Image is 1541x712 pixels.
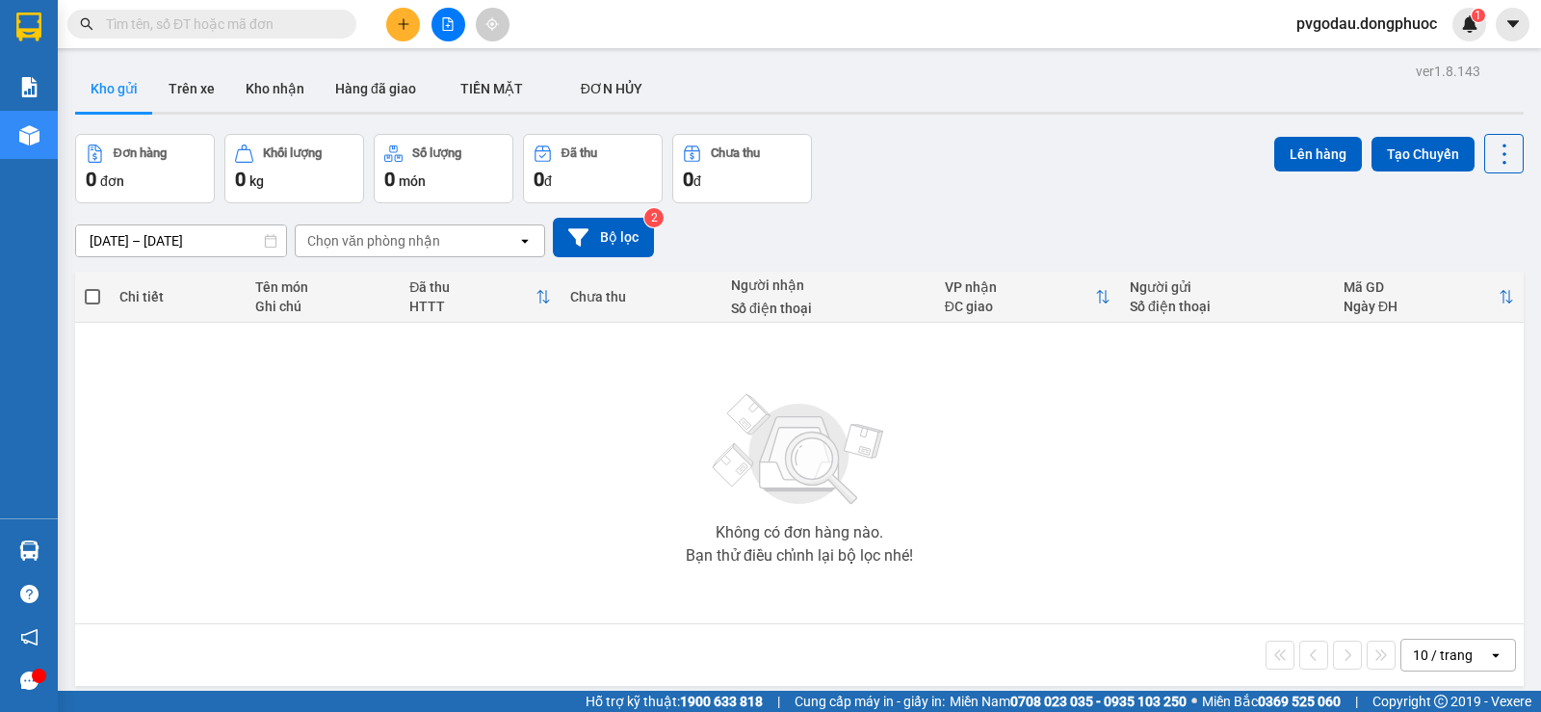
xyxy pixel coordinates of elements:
div: ĐC giao [945,299,1095,314]
span: đ [693,173,701,189]
span: file-add [441,17,455,31]
div: Đã thu [409,279,535,295]
span: 0 [384,168,395,191]
img: solution-icon [19,77,39,97]
img: logo-vxr [16,13,41,41]
div: Bạn thử điều chỉnh lại bộ lọc nhé! [686,548,913,564]
div: Ngày ĐH [1344,299,1499,314]
svg: open [517,233,533,249]
span: search [80,17,93,31]
img: svg+xml;base64,PHN2ZyBjbGFzcz0ibGlzdC1wbHVnX19zdmciIHhtbG5zPSJodHRwOi8vd3d3LnczLm9yZy8yMDAwL3N2Zy... [703,382,896,517]
div: HTTT [409,299,535,314]
button: plus [386,8,420,41]
span: 1 [1475,9,1481,22]
span: | [1355,691,1358,712]
button: Lên hàng [1274,137,1362,171]
strong: 1900 633 818 [680,694,763,709]
span: Hỗ trợ kỹ thuật: [586,691,763,712]
div: Không có đơn hàng nào. [716,525,883,541]
input: Select a date range. [76,225,286,256]
span: question-circle [20,585,39,603]
div: Khối lượng [263,146,322,160]
div: Chọn văn phòng nhận [307,231,440,251]
span: caret-down [1504,15,1522,33]
div: Chưa thu [570,289,712,304]
button: Đã thu0đ [523,134,663,203]
div: Tên món [255,279,390,295]
img: warehouse-icon [19,125,39,145]
div: Chưa thu [711,146,760,160]
img: icon-new-feature [1461,15,1478,33]
span: 0 [235,168,246,191]
div: 10 / trang [1413,646,1473,665]
span: plus [397,17,410,31]
span: message [20,672,39,690]
strong: 0708 023 035 - 0935 103 250 [1010,694,1187,709]
button: Khối lượng0kg [224,134,364,203]
span: aim [485,17,499,31]
span: notification [20,628,39,646]
span: Miền Bắc [1202,691,1341,712]
strong: 0369 525 060 [1258,694,1341,709]
sup: 1 [1472,9,1485,22]
button: Chưa thu0đ [672,134,812,203]
span: Cung cấp máy in - giấy in: [795,691,945,712]
button: Tạo Chuyến [1371,137,1475,171]
div: Người gửi [1130,279,1324,295]
th: Toggle SortBy [400,272,561,323]
span: đ [544,173,552,189]
span: ĐƠN HỦY [581,81,642,96]
span: Miền Nam [950,691,1187,712]
span: 0 [683,168,693,191]
span: TIỀN MẶT [460,81,523,96]
div: VP nhận [945,279,1095,295]
button: Kho nhận [230,66,320,112]
span: pvgodau.dongphuoc [1281,12,1452,36]
div: Số điện thoại [731,301,926,316]
div: Số lượng [412,146,461,160]
button: Đơn hàng0đơn [75,134,215,203]
button: Trên xe [153,66,230,112]
span: đơn [100,173,124,189]
img: warehouse-icon [19,541,39,561]
th: Toggle SortBy [1334,272,1524,323]
input: Tìm tên, số ĐT hoặc mã đơn [106,13,333,35]
sup: 2 [644,208,664,227]
button: Kho gửi [75,66,153,112]
button: Số lượng0món [374,134,513,203]
span: ⚪️ [1191,698,1197,705]
button: caret-down [1496,8,1529,41]
div: Mã GD [1344,279,1499,295]
button: Bộ lọc [553,218,654,257]
svg: open [1488,647,1503,663]
div: Người nhận [731,277,926,293]
span: kg [249,173,264,189]
span: món [399,173,426,189]
button: aim [476,8,509,41]
div: Ghi chú [255,299,390,314]
button: file-add [431,8,465,41]
span: copyright [1434,695,1448,708]
div: Số điện thoại [1130,299,1324,314]
div: Đã thu [562,146,597,160]
th: Toggle SortBy [935,272,1120,323]
span: | [777,691,780,712]
div: Đơn hàng [114,146,167,160]
div: Chi tiết [119,289,236,304]
div: ver 1.8.143 [1416,61,1480,82]
button: Hàng đã giao [320,66,431,112]
span: 0 [534,168,544,191]
span: 0 [86,168,96,191]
